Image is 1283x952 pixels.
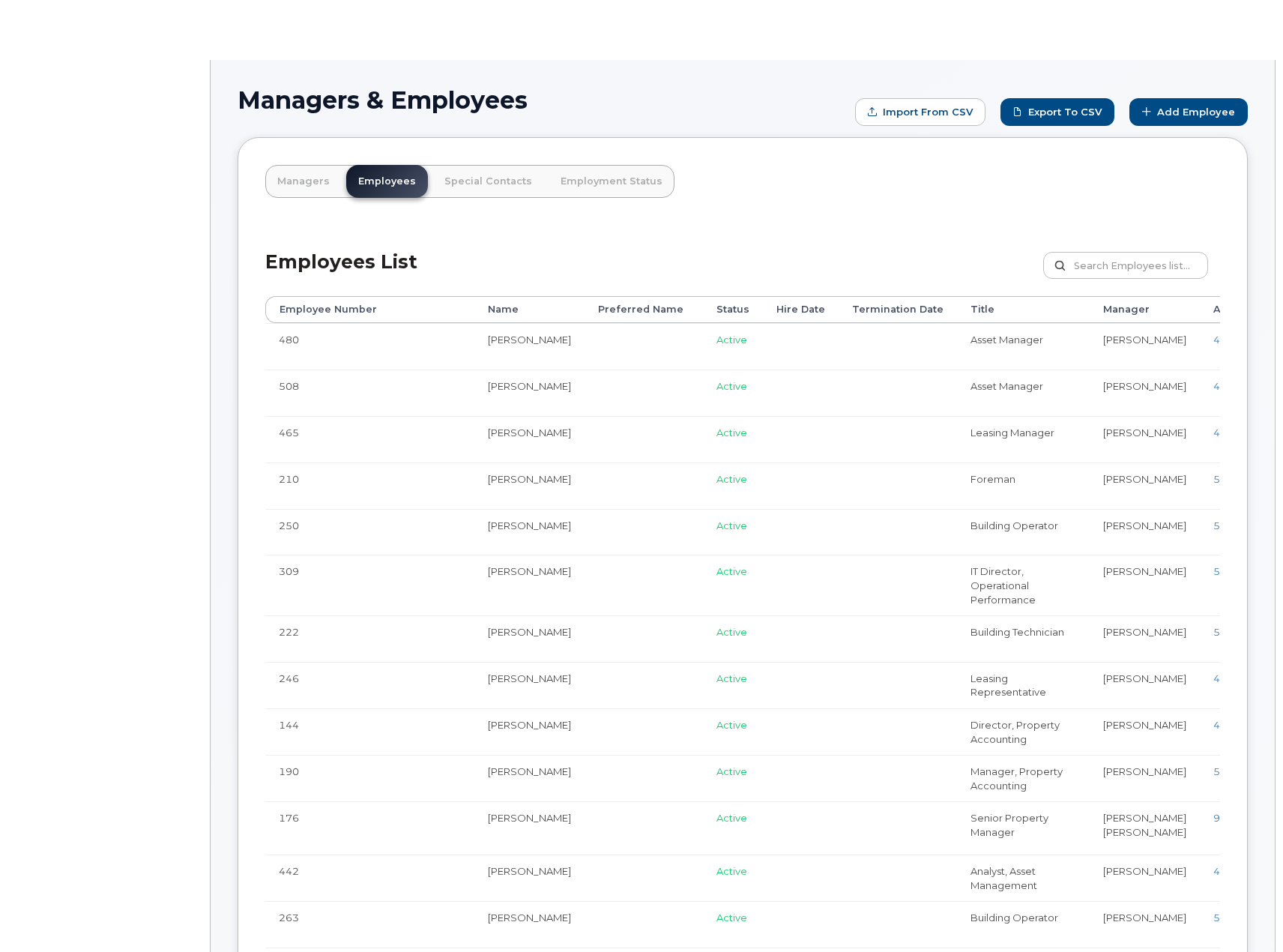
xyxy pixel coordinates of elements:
[1103,519,1186,533] li: [PERSON_NAME]
[1103,825,1186,840] li: [PERSON_NAME]
[716,380,747,392] span: Active
[474,463,585,509] td: [PERSON_NAME]
[265,855,474,901] td: 442
[265,615,474,662] td: 222
[1103,765,1186,779] li: [PERSON_NAME]
[1103,564,1186,579] li: [PERSON_NAME]
[265,370,474,416] td: 508
[1103,333,1186,347] li: [PERSON_NAME]
[716,912,747,924] span: Active
[265,801,474,855] td: 176
[1103,911,1186,925] li: [PERSON_NAME]
[716,865,747,877] span: Active
[474,901,585,948] td: [PERSON_NAME]
[474,662,585,708] td: [PERSON_NAME]
[957,662,1090,708] td: Leasing Representative
[855,98,985,126] form: Import from CSV
[957,370,1090,416] td: Asset Manager
[957,801,1090,855] td: Senior Property Manager
[474,708,585,755] td: [PERSON_NAME]
[474,323,585,370] td: [PERSON_NAME]
[957,509,1090,555] td: Building Operator
[265,509,474,555] td: 250
[1103,672,1186,686] li: [PERSON_NAME]
[265,323,474,370] td: 480
[716,473,747,485] span: Active
[265,463,474,509] td: 210
[474,509,585,555] td: [PERSON_NAME]
[957,296,1090,323] th: Title
[585,296,703,323] th: Preferred Name
[474,555,585,615] td: [PERSON_NAME]
[265,252,417,296] h2: Employees List
[957,615,1090,662] td: Building Technician
[763,296,839,323] th: Hire Date
[265,416,474,463] td: 465
[1103,426,1186,440] li: [PERSON_NAME]
[716,565,747,577] span: Active
[1090,296,1200,323] th: Manager
[265,755,474,801] td: 190
[474,370,585,416] td: [PERSON_NAME]
[1103,472,1186,486] li: [PERSON_NAME]
[957,463,1090,509] td: Foreman
[716,719,747,731] span: Active
[957,755,1090,801] td: Manager, Property Accounting
[957,555,1090,615] td: IT Director, Operational Performance
[716,672,747,684] span: Active
[265,165,342,198] a: Managers
[716,765,747,777] span: Active
[957,901,1090,948] td: Building Operator
[957,323,1090,370] td: Asset Manager
[1000,98,1114,126] a: Export to CSV
[703,296,763,323] th: Status
[346,165,428,198] a: Employees
[957,416,1090,463] td: Leasing Manager
[716,519,747,531] span: Active
[1103,864,1186,879] li: [PERSON_NAME]
[716,427,747,439] span: Active
[1129,98,1248,126] a: Add Employee
[474,416,585,463] td: [PERSON_NAME]
[474,801,585,855] td: [PERSON_NAME]
[1103,718,1186,732] li: [PERSON_NAME]
[716,626,747,638] span: Active
[474,296,585,323] th: Name
[1103,379,1186,394] li: [PERSON_NAME]
[238,87,848,113] h1: Managers & Employees
[265,662,474,708] td: 246
[265,901,474,948] td: 263
[265,555,474,615] td: 309
[474,615,585,662] td: [PERSON_NAME]
[839,296,957,323] th: Termination Date
[474,755,585,801] td: [PERSON_NAME]
[549,165,674,198] a: Employment Status
[474,855,585,901] td: [PERSON_NAME]
[716,812,747,824] span: Active
[265,708,474,755] td: 144
[716,334,747,346] span: Active
[432,165,544,198] a: Special Contacts
[1103,625,1186,639] li: [PERSON_NAME]
[957,855,1090,901] td: Analyst, Asset Management
[957,708,1090,755] td: Director, Property Accounting
[265,296,474,323] th: Employee Number
[1103,811,1186,825] li: [PERSON_NAME]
